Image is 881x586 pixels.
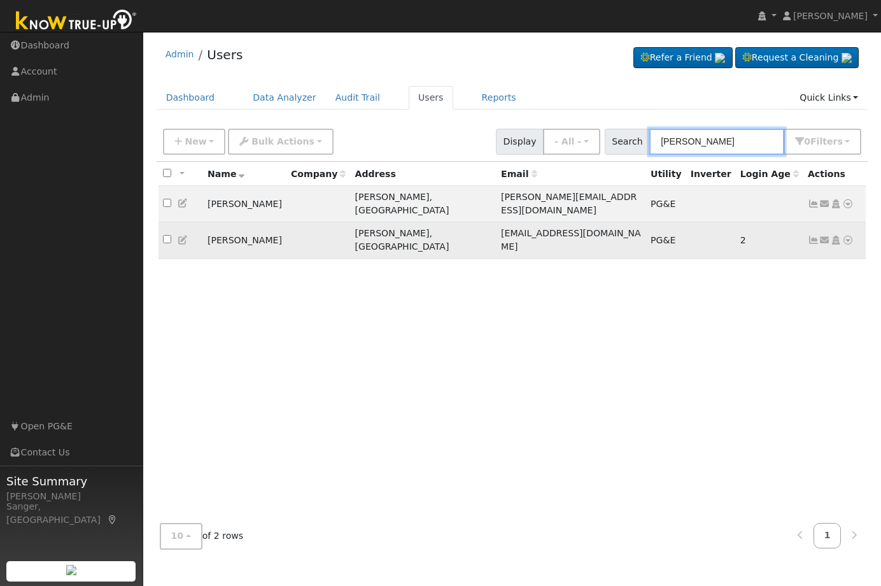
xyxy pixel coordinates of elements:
span: Filter [810,136,843,146]
span: PG&E [651,235,675,245]
a: Audit Trail [326,86,390,110]
div: Actions [808,168,861,181]
a: 1 [814,523,842,548]
a: Refer a Friend [633,47,733,69]
td: [PERSON_NAME], [GEOGRAPHIC_DATA] [350,186,497,222]
a: Edit User [178,235,189,245]
a: Show Graph [808,235,819,245]
span: Site Summary [6,473,136,490]
a: Reports [472,86,526,110]
a: Show Graph [808,199,819,209]
a: Other actions [842,234,854,247]
div: Sanger, [GEOGRAPHIC_DATA] [6,500,136,527]
a: Login As [830,199,842,209]
span: [PERSON_NAME][EMAIL_ADDRESS][DOMAIN_NAME] [501,192,637,215]
div: Inverter [691,168,731,181]
div: Address [355,168,493,181]
span: Days since last login [740,169,799,179]
img: retrieve [66,565,76,575]
button: 0Filters [784,129,861,155]
a: Map [107,515,118,525]
span: s [837,136,842,146]
img: Know True-Up [10,7,143,36]
span: of 2 rows [160,523,244,549]
span: Display [496,129,544,155]
span: [EMAIL_ADDRESS][DOMAIN_NAME] [501,228,641,252]
img: retrieve [715,53,725,63]
span: Search [605,129,650,155]
img: retrieve [842,53,852,63]
span: 10 [171,531,184,541]
a: Edit User [178,198,189,208]
a: Users [207,47,243,62]
a: quevedoeva71@gmail.com [819,234,831,247]
a: Request a Cleaning [735,47,859,69]
td: [PERSON_NAME] [203,222,286,259]
td: [PERSON_NAME], [GEOGRAPHIC_DATA] [350,222,497,259]
button: New [163,129,226,155]
div: Utility [651,168,682,181]
span: New [185,136,206,146]
div: [PERSON_NAME] [6,490,136,503]
input: Search [649,129,784,155]
span: Name [208,169,245,179]
a: Data Analyzer [243,86,326,110]
span: Company name [291,169,346,179]
a: Dashboard [157,86,225,110]
span: [PERSON_NAME] [793,11,868,21]
span: Email [501,169,537,179]
span: Bulk Actions [251,136,314,146]
a: Admin [166,49,194,59]
a: Login As [830,235,842,245]
button: 10 [160,523,202,549]
button: Bulk Actions [228,129,333,155]
button: - All - [543,129,600,155]
span: PG&E [651,199,675,209]
a: Other actions [842,197,854,211]
td: [PERSON_NAME] [203,186,286,222]
a: Users [409,86,453,110]
a: alejandro.qgarcia@icloud.com [819,197,831,211]
a: Quick Links [790,86,868,110]
span: 09/17/2025 4:58:15 PM [740,235,746,245]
